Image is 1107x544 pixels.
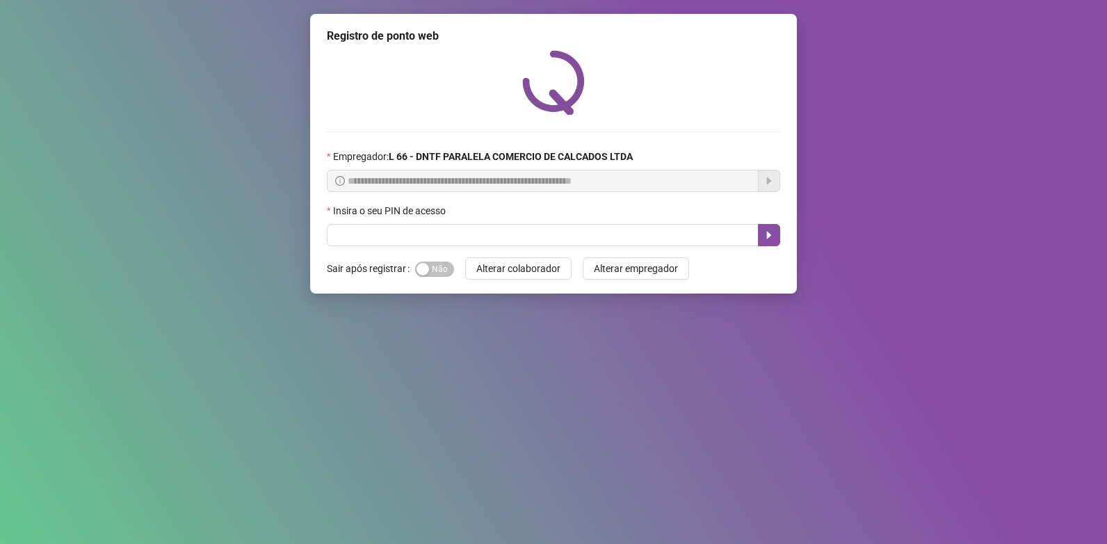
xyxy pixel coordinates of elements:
[465,257,572,280] button: Alterar colaborador
[522,50,585,115] img: QRPoint
[335,176,345,186] span: info-circle
[476,261,560,276] span: Alterar colaborador
[327,257,415,280] label: Sair após registrar
[583,257,689,280] button: Alterar empregador
[327,28,780,45] div: Registro de ponto web
[763,230,775,241] span: caret-right
[594,261,678,276] span: Alterar empregador
[333,149,633,164] span: Empregador :
[389,151,633,162] strong: L 66 - DNTF PARALELA COMERCIO DE CALCADOS LTDA
[327,203,455,218] label: Insira o seu PIN de acesso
